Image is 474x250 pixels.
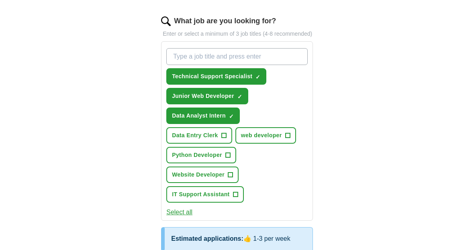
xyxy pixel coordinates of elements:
span: ✓ [229,113,234,120]
label: What job are you looking for? [174,16,276,26]
span: Junior Web Developer [172,92,234,100]
button: Junior Web Developer✓ [166,88,248,104]
button: Data Analyst Intern✓ [166,108,240,124]
span: Website Developer [172,171,225,179]
span: Data Analyst Intern [172,112,226,120]
span: web developer [241,131,282,140]
p: Enter or select a minimum of 3 job titles (4-8 recommended) [161,30,313,38]
span: 👍 1-3 per week [243,235,290,242]
button: Python Developer [166,147,236,163]
button: web developer [235,127,296,144]
span: Estimated applications: [171,235,243,242]
button: Data Entry Clerk [166,127,232,144]
button: IT Support Assistant [166,186,243,203]
button: Select all [166,207,192,217]
button: Technical Support Specialist✓ [166,68,266,85]
input: Type a job title and press enter [166,48,308,65]
span: Technical Support Specialist [172,72,252,81]
span: Data Entry Clerk [172,131,218,140]
span: IT Support Assistant [172,190,229,199]
button: Website Developer [166,167,239,183]
span: ✓ [237,93,242,100]
span: ✓ [255,74,260,80]
img: search.png [161,16,171,26]
span: Python Developer [172,151,222,159]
